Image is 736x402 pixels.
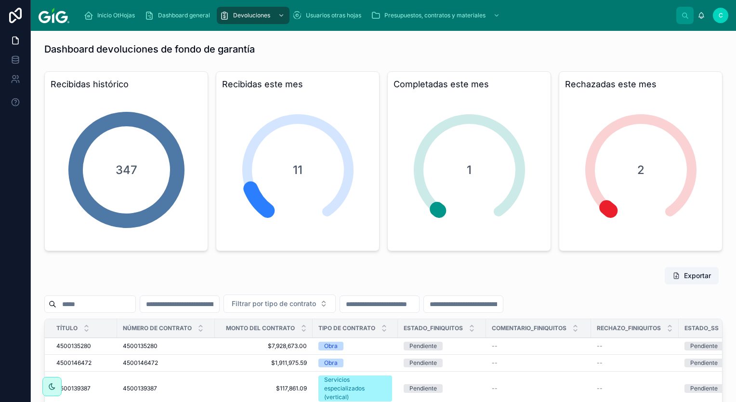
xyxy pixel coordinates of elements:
button: Select Button [223,295,336,313]
a: Inicio OtHojas [81,7,142,24]
span: C [719,12,723,19]
a: Usuarios otras hojas [289,7,368,24]
span: Devoluciones [233,12,270,19]
span: Inicio OtHojas [97,12,135,19]
span: -- [492,359,498,367]
span: $7,928,673.00 [221,342,307,350]
span: -- [492,342,498,350]
span: $1,911,975.59 [221,359,307,367]
span: Monto del contrato [226,324,295,332]
span: Estado_Finiquitos [404,324,463,332]
span: 2 [608,162,673,178]
span: Estado_SS [684,324,719,332]
span: 1 [436,162,502,178]
span: Número de contrato [123,324,192,332]
button: Exportar [665,267,719,284]
span: 4500135280 [123,342,158,350]
span: Comentario_finiquitos [492,324,566,332]
span: 347 [93,162,159,178]
div: Pendiente [409,359,437,367]
span: -- [597,359,603,367]
div: Pendiente [690,384,718,393]
span: Dashboard general [158,12,210,19]
div: Pendiente [409,384,437,393]
span: -- [492,385,498,392]
span: 4500135280 [56,342,91,350]
span: 11 [265,162,330,178]
span: Filtrar por tipo de contrato [232,299,316,308]
span: -- [597,342,603,350]
div: Pendiente [690,342,718,350]
span: Presupuestos, contratos y materiales [384,12,486,19]
span: Rechazo_Finiquitos [597,324,661,332]
img: App logo [39,8,69,23]
span: 4500146472 [123,359,158,367]
div: Pendiente [690,359,718,367]
span: 4500139387 [123,385,157,392]
span: 4500139387 [56,385,91,392]
div: Pendiente [409,342,437,350]
span: 4500146472 [56,359,92,367]
div: Obra [324,342,338,350]
a: Dashboard general [142,7,217,24]
h1: Dashboard devoluciones de fondo de garantía [44,42,255,56]
h3: Rechazadas este mes [565,78,716,91]
span: $117,861.09 [221,385,307,392]
h3: Recibidas histórico [51,78,202,91]
h3: Recibidas este mes [222,78,373,91]
span: Usuarios otras hojas [306,12,361,19]
div: Obra [324,359,338,367]
a: Presupuestos, contratos y materiales [368,7,505,24]
span: Tipo de contrato [318,324,375,332]
div: Servicios especializados (vertical) [324,375,386,402]
a: Devoluciones [217,7,289,24]
h3: Completadas este mes [394,78,545,91]
span: -- [597,385,603,392]
span: Título [56,324,78,332]
div: scrollable content [77,5,676,26]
